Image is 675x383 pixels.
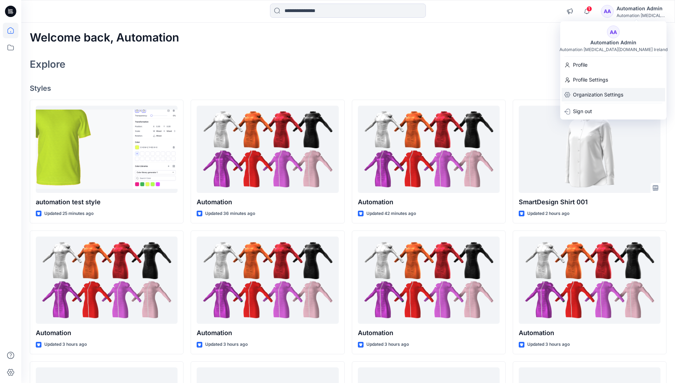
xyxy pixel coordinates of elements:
p: Automation [36,328,178,338]
p: Updated 3 hours ago [205,341,248,348]
p: Updated 25 minutes ago [44,210,94,217]
div: AA [607,26,620,38]
div: Automation [MEDICAL_DATA][DOMAIN_NAME] Ireland [559,47,668,52]
p: Profile Settings [573,73,608,87]
a: Organization Settings [560,88,666,101]
a: Automation [197,237,338,324]
a: Automation [36,237,178,324]
p: Organization Settings [573,88,623,101]
p: SmartDesign Shirt 001 [519,197,660,207]
p: Automation [519,328,660,338]
div: Automation Admin [617,4,666,13]
a: automation test style [36,106,178,193]
a: Profile [560,58,666,72]
p: Automation [358,197,500,207]
p: Updated 42 minutes ago [366,210,416,217]
h4: Styles [30,84,666,93]
p: Updated 3 hours ago [366,341,409,348]
a: Automation [519,237,660,324]
a: Automation [197,106,338,193]
p: automation test style [36,197,178,207]
p: Automation [197,197,338,207]
p: Updated 3 hours ago [527,341,570,348]
div: Automation [MEDICAL_DATA]... [617,13,666,18]
span: 1 [586,6,592,12]
p: Updated 2 hours ago [527,210,569,217]
p: Profile [573,58,587,72]
p: Automation [197,328,338,338]
a: Profile Settings [560,73,666,87]
h2: Welcome back, Automation [30,31,179,44]
a: Automation [358,237,500,324]
div: Automation Admin [586,38,641,47]
p: Automation [358,328,500,338]
p: Sign out [573,105,592,118]
a: Automation [358,106,500,193]
p: Updated 3 hours ago [44,341,87,348]
h2: Explore [30,59,66,70]
a: SmartDesign Shirt 001 [519,106,660,193]
div: AA [601,5,614,18]
p: Updated 36 minutes ago [205,210,255,217]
